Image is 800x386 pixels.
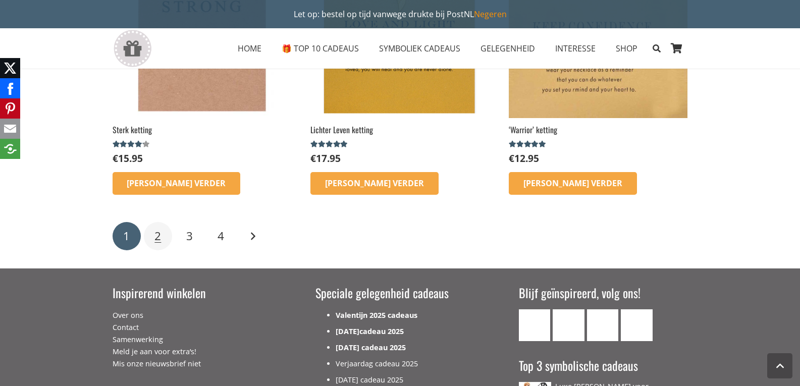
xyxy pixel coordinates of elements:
a: Winkelwagen [666,28,688,69]
h2: ‘Warrior’ ketting [509,124,687,135]
span: € [509,151,514,165]
a: Contact [113,322,139,332]
a: Facebook [553,309,584,341]
div: Gewaardeerd 4.83 uit 5 [310,140,349,148]
a: Valentijn 2025 cadeaus [336,310,417,320]
span: SYMBOLIEK CADEAUS [379,43,460,54]
a: Lees meer over “Sterk ketting” [113,172,241,195]
span: Gewaardeerd uit 5 [509,140,548,148]
a: Instagram [587,309,619,341]
bdi: 12.95 [509,151,539,165]
a: HOMEHOME Menu [228,36,272,61]
a: Over ons [113,310,143,320]
h3: Top 3 symbolische cadeaus [519,357,688,374]
a: GELEGENHEIDGELEGENHEID Menu [470,36,545,61]
a: Pagina 4 [207,222,235,250]
a: Terug naar top [767,353,792,378]
a: Volgende [238,222,266,250]
span: 3 [186,228,193,244]
a: Lees meer over “'Warrior' ketting” [509,172,637,195]
a: [DATE] [336,326,359,336]
span: HOME [238,43,261,54]
a: Zoeken [648,36,665,61]
span: 4 [218,228,224,244]
a: Mis onze nieuwsbrief niet [113,359,201,368]
h3: Blijf geïnspireerd, volg ons! [519,285,688,302]
a: Pinterest [621,309,653,341]
span: 🎁 TOP 10 CADEAUS [282,43,359,54]
bdi: 17.95 [310,151,341,165]
span: Pagina 1 [113,222,141,250]
a: Verjaardag cadeau 2025 [336,359,418,368]
h2: Lichter Leven ketting [310,124,489,135]
nav: Berichten paginering [113,220,688,252]
span: € [113,151,118,165]
a: [DATE] cadeau 2025 [336,343,406,352]
a: Lees meer over “Lichter Leven ketting” [310,172,439,195]
a: cadeau 2025 [359,326,404,336]
a: Samenwerking [113,335,163,344]
a: E-mail [519,309,551,341]
span: 2 [154,228,161,244]
a: SYMBOLIEK CADEAUSSYMBOLIEK CADEAUS Menu [369,36,470,61]
span: Gewaardeerd uit 5 [113,140,143,148]
span: GELEGENHEID [481,43,535,54]
a: Meld je aan voor extra’s! [113,347,196,356]
span: 1 [123,228,130,244]
h3: Inspirerend winkelen [113,285,282,302]
a: Pagina 3 [175,222,203,250]
a: INTERESSEINTERESSE Menu [545,36,606,61]
div: Gewaardeerd 5.00 uit 5 [509,140,548,148]
a: Negeren [474,9,507,20]
span: € [310,151,316,165]
span: INTERESSE [555,43,596,54]
h2: Sterk ketting [113,124,291,135]
a: 🎁 TOP 10 CADEAUS🎁 TOP 10 CADEAUS Menu [272,36,369,61]
a: [DATE] cadeau 2025 [336,375,403,384]
a: Pagina 2 [144,222,172,250]
a: gift-box-icon-grey-inspirerendwinkelen [113,30,152,68]
span: Gewaardeerd uit 5 [310,140,348,148]
h3: Speciale gelegenheid cadeaus [315,285,485,302]
bdi: 15.95 [113,151,143,165]
a: SHOPSHOP Menu [606,36,648,61]
div: Gewaardeerd 4.00 uit 5 [113,140,151,148]
span: SHOP [616,43,637,54]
